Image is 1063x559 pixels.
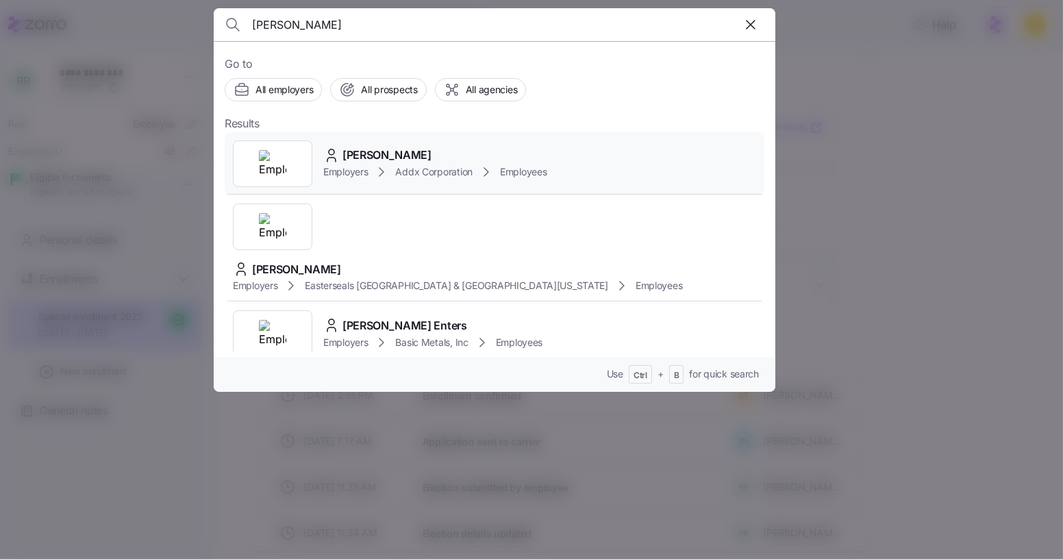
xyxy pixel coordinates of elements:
[342,317,467,334] span: [PERSON_NAME] Enters
[342,147,432,164] span: [PERSON_NAME]
[255,83,313,97] span: All employers
[395,336,468,349] span: Basic Metals, Inc
[259,213,286,240] img: Employer logo
[252,261,341,278] span: [PERSON_NAME]
[225,55,764,73] span: Go to
[361,83,417,97] span: All prospects
[233,279,277,293] span: Employers
[225,115,260,132] span: Results
[259,320,286,347] img: Employer logo
[634,370,647,382] span: Ctrl
[607,367,623,381] span: Use
[323,165,368,179] span: Employers
[330,78,426,101] button: All prospects
[658,367,664,381] span: +
[435,78,527,101] button: All agencies
[323,336,368,349] span: Employers
[689,367,759,381] span: for quick search
[305,279,608,293] span: Easterseals [GEOGRAPHIC_DATA] & [GEOGRAPHIC_DATA][US_STATE]
[259,150,286,177] img: Employer logo
[500,165,547,179] span: Employees
[225,78,322,101] button: All employers
[674,370,679,382] span: B
[395,165,473,179] span: Addx Corporation
[466,83,518,97] span: All agencies
[636,279,682,293] span: Employees
[496,336,542,349] span: Employees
